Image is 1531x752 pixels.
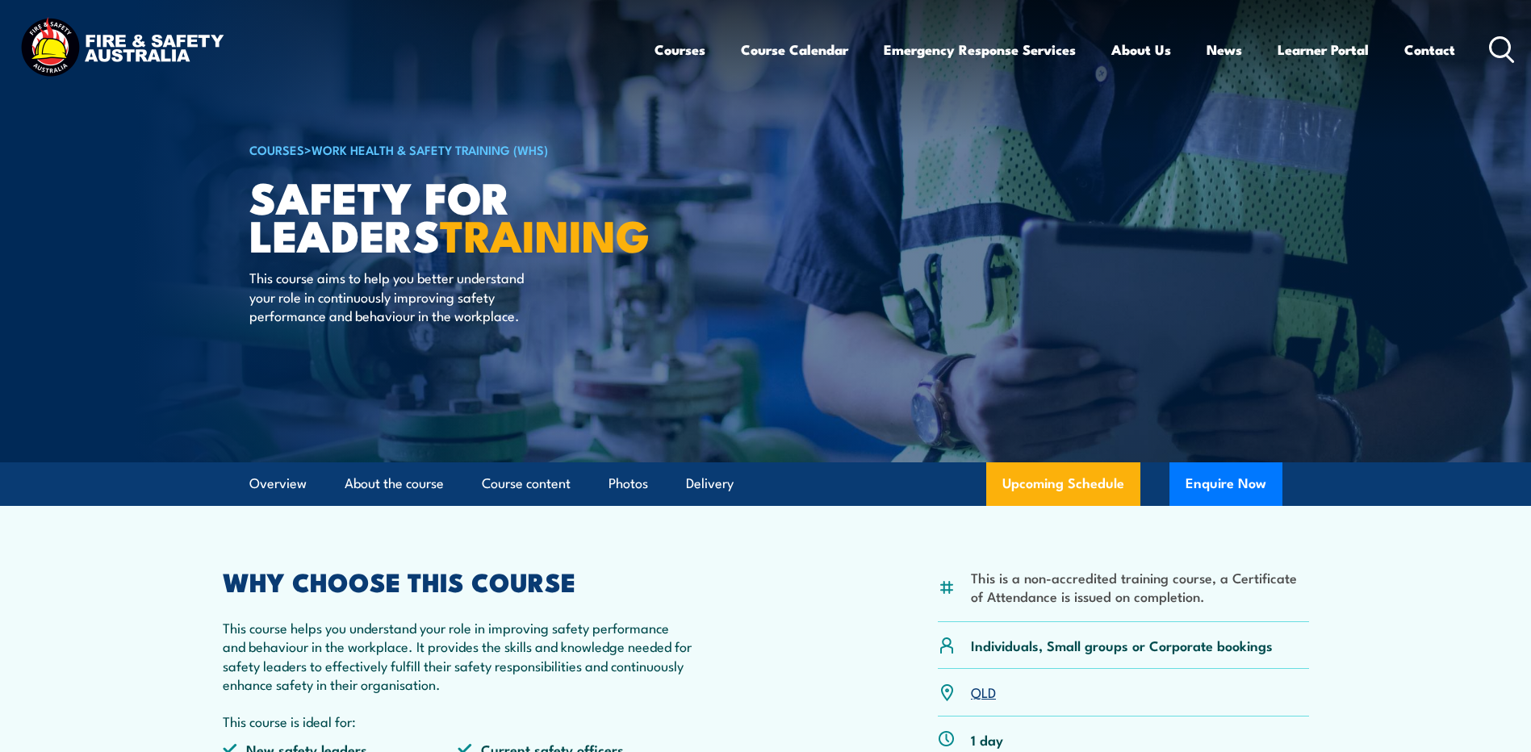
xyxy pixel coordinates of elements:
a: Delivery [686,462,734,505]
strong: TRAINING [440,200,650,267]
a: Learner Portal [1278,28,1369,71]
a: Overview [249,462,307,505]
a: Course content [482,462,571,505]
a: News [1207,28,1242,71]
a: Course Calendar [741,28,848,71]
a: Contact [1404,28,1455,71]
a: Upcoming Schedule [986,462,1140,506]
button: Enquire Now [1169,462,1282,506]
a: Work Health & Safety Training (WHS) [312,140,548,158]
a: About the course [345,462,444,505]
p: This course is ideal for: [223,712,694,730]
h6: > [249,140,648,159]
a: About Us [1111,28,1171,71]
a: COURSES [249,140,304,158]
h2: WHY CHOOSE THIS COURSE [223,570,694,592]
p: This course helps you understand your role in improving safety performance and behaviour in the w... [223,618,694,694]
p: This course aims to help you better understand your role in continuously improving safety perform... [249,268,544,324]
a: QLD [971,682,996,701]
h1: Safety For Leaders [249,178,648,253]
li: This is a non-accredited training course, a Certificate of Attendance is issued on completion. [971,568,1309,606]
p: 1 day [971,730,1003,749]
a: Emergency Response Services [884,28,1076,71]
p: Individuals, Small groups or Corporate bookings [971,636,1273,654]
a: Photos [609,462,648,505]
a: Courses [655,28,705,71]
